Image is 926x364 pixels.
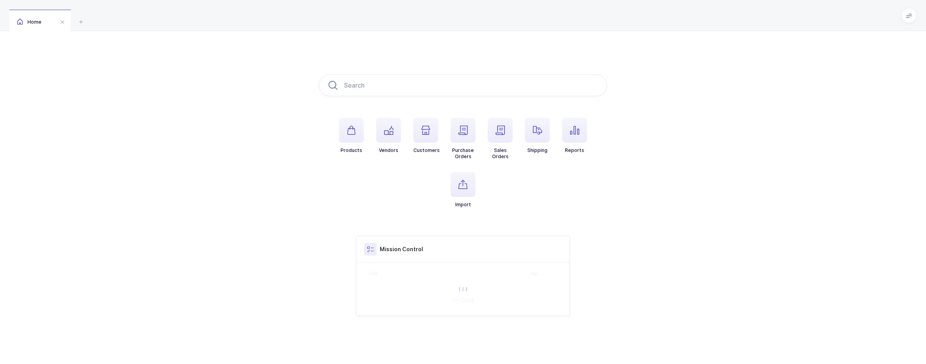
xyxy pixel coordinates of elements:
[17,19,41,25] span: Home
[525,118,550,154] button: Shipping
[562,118,587,154] button: Reports
[451,118,475,160] button: PurchaseOrders
[380,245,423,253] h3: Mission Control
[376,118,401,154] button: Vendors
[319,74,607,96] input: Search
[451,172,475,208] button: Import
[413,118,440,154] button: Customers
[488,118,513,160] button: SalesOrders
[339,118,364,154] button: Products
